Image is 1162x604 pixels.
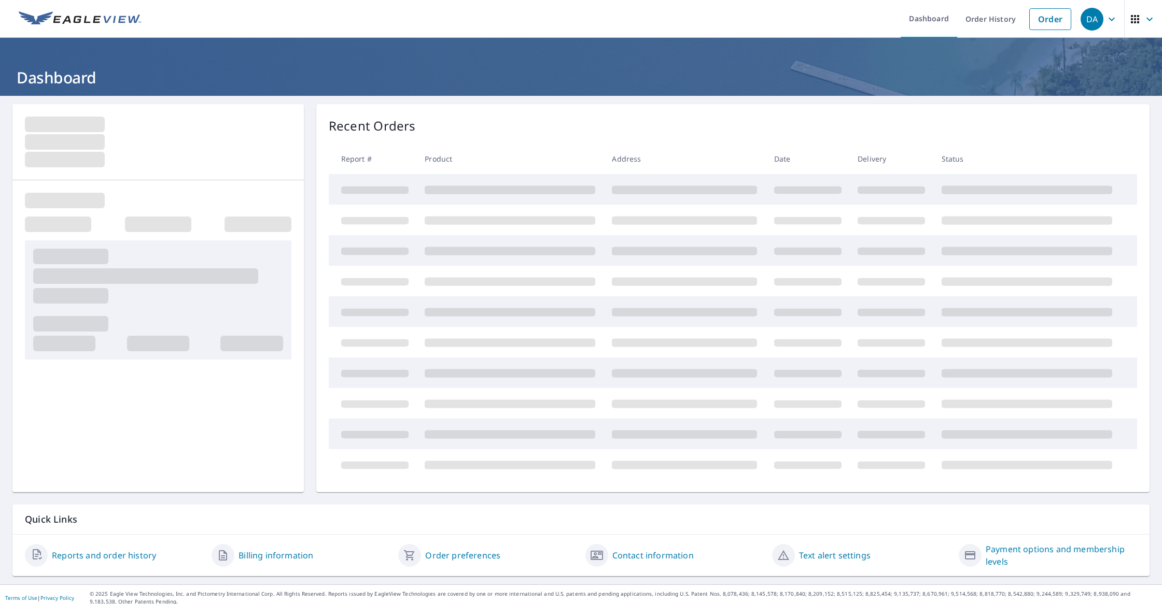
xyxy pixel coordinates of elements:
a: Contact information [612,549,694,562]
th: Address [604,143,765,174]
a: Text alert settings [799,549,871,562]
a: Order preferences [425,549,500,562]
div: DA [1081,8,1103,31]
a: Order [1029,8,1071,30]
th: Report # [329,143,417,174]
th: Date [766,143,850,174]
th: Delivery [849,143,933,174]
th: Product [416,143,604,174]
h1: Dashboard [12,67,1150,88]
a: Reports and order history [52,549,156,562]
p: Quick Links [25,513,1137,526]
a: Payment options and membership levels [986,543,1137,568]
a: Terms of Use [5,594,37,601]
p: | [5,595,74,601]
a: Privacy Policy [40,594,74,601]
a: Billing information [239,549,313,562]
th: Status [933,143,1121,174]
p: Recent Orders [329,117,416,135]
img: EV Logo [19,11,141,27]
